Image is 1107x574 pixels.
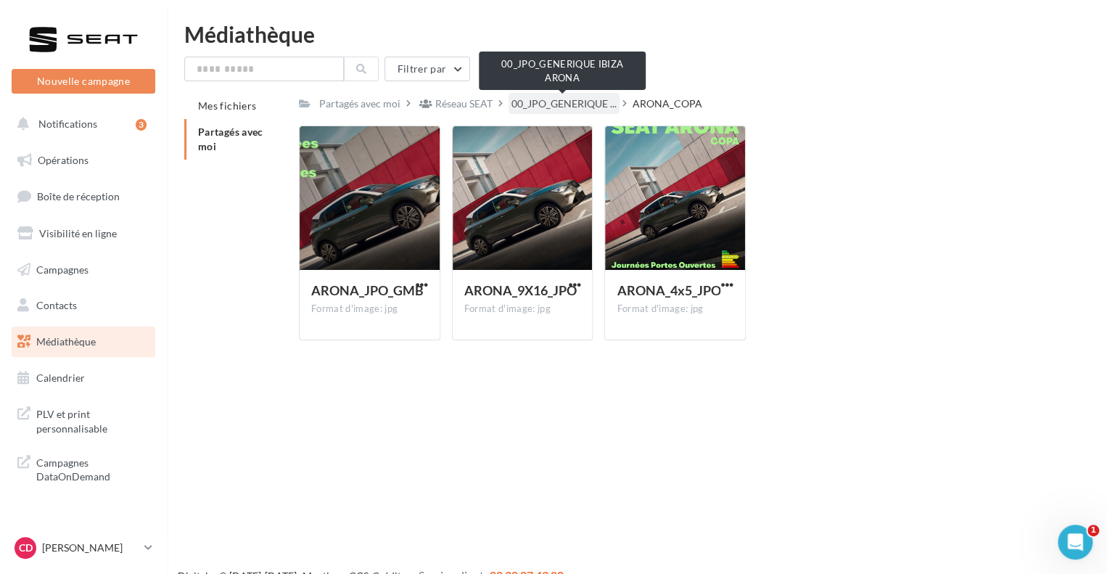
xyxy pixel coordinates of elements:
[36,453,149,484] span: Campagnes DataOnDemand
[36,372,85,384] span: Calendrier
[9,181,158,212] a: Boîte de réception
[9,255,158,285] a: Campagnes
[9,145,158,176] a: Opérations
[9,363,158,393] a: Calendrier
[384,57,470,81] button: Filtrer par
[12,534,155,562] a: CD [PERSON_NAME]
[9,218,158,249] a: Visibilité en ligne
[464,282,577,298] span: ARONA_9X16_JPO
[198,99,256,112] span: Mes fichiers
[311,303,428,316] div: Format d'image: jpg
[12,69,155,94] button: Nouvelle campagne
[184,23,1090,45] div: Médiathèque
[39,227,117,239] span: Visibilité en ligne
[479,52,646,90] div: 00_JPO_GENERIQUE IBIZA ARONA
[38,118,97,130] span: Notifications
[633,97,702,111] div: ARONA_COPA
[42,541,139,555] p: [PERSON_NAME]
[617,303,733,316] div: Format d'image: jpg
[9,109,152,139] button: Notifications 3
[36,404,149,435] span: PLV et print personnalisable
[319,97,400,111] div: Partagés avec moi
[136,119,147,131] div: 3
[617,282,720,298] span: ARONA_4x5_JPO
[1058,525,1092,559] iframe: Intercom live chat
[36,263,89,275] span: Campagnes
[511,97,617,111] span: 00_JPO_GENERIQUE ...
[198,126,263,152] span: Partagés avec moi
[36,299,77,311] span: Contacts
[9,290,158,321] a: Contacts
[311,282,424,298] span: ARONA_JPO_GMB
[38,154,89,166] span: Opérations
[9,398,158,441] a: PLV et print personnalisable
[9,447,158,490] a: Campagnes DataOnDemand
[1087,525,1099,536] span: 1
[435,97,493,111] div: Réseau SEAT
[37,190,120,202] span: Boîte de réception
[19,541,33,555] span: CD
[464,303,581,316] div: Format d'image: jpg
[36,335,96,348] span: Médiathèque
[9,327,158,357] a: Médiathèque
